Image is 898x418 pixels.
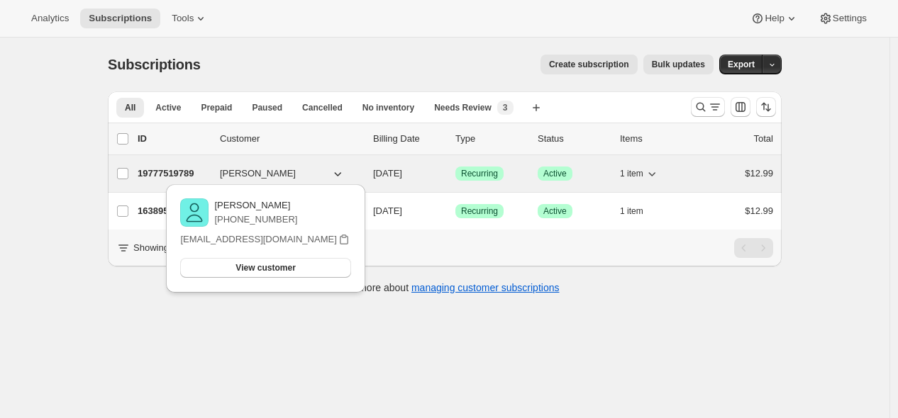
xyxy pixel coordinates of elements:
button: Export [719,55,763,74]
span: [PERSON_NAME] [220,166,296,181]
span: Needs Review [434,102,492,113]
span: Active [155,102,181,113]
p: Billing Date [373,132,444,146]
button: 1 item [620,164,659,183]
button: Settings [810,9,875,28]
p: 16389537965 [138,204,209,218]
span: Recurring [461,205,498,217]
button: Bulk updates [643,55,714,74]
span: Help [765,13,784,24]
button: Create subscription [541,55,638,74]
span: Subscriptions [89,13,152,24]
span: View customer [235,262,295,273]
button: Search and filter results [691,97,725,117]
span: Create subscription [549,59,629,70]
span: 3 [503,102,508,113]
span: $12.99 [745,205,773,216]
button: Create new view [525,98,548,118]
span: Active [543,205,567,217]
button: View customer [180,258,350,278]
p: Learn more about [331,281,560,295]
button: Customize table column order and visibility [731,97,750,117]
button: Tools [163,9,216,28]
p: [EMAIL_ADDRESS][DOMAIN_NAME] [180,232,336,247]
span: Tools [172,13,194,24]
img: variant image [180,198,209,227]
p: Status [538,132,609,146]
nav: Pagination [734,238,773,258]
span: Subscriptions [108,57,201,72]
div: Items [620,132,691,146]
span: No inventory [362,102,414,113]
span: 1 item [620,168,643,179]
span: Bulk updates [652,59,705,70]
div: 16389537965[PERSON_NAME][DATE]SuccessRecurringSuccessActive1 item$12.99 [138,201,773,221]
span: All [125,102,135,113]
span: 1 item [620,205,643,217]
span: Paused [252,102,282,113]
p: [PHONE_NUMBER] [214,213,297,227]
span: $12.99 [745,168,773,179]
span: Recurring [461,168,498,179]
span: Export [728,59,755,70]
span: [DATE] [373,168,402,179]
span: Analytics [31,13,69,24]
a: managing customer subscriptions [411,282,560,293]
p: Total [754,132,773,146]
button: 1 item [620,201,659,221]
button: [PERSON_NAME] [211,162,353,185]
div: Type [455,132,526,146]
span: [DATE] [373,205,402,216]
button: Analytics [23,9,77,28]
span: Cancelled [302,102,343,113]
span: Settings [833,13,867,24]
p: [PERSON_NAME] [214,198,297,213]
p: Showing 1 to 2 of 2 [133,241,212,255]
button: Subscriptions [80,9,160,28]
p: Customer [220,132,362,146]
div: IDCustomerBilling DateTypeStatusItemsTotal [138,132,773,146]
button: Help [742,9,806,28]
button: Sort the results [756,97,776,117]
div: 19777519789[PERSON_NAME][DATE]SuccessRecurringSuccessActive1 item$12.99 [138,164,773,183]
span: Active [543,168,567,179]
p: 19777519789 [138,166,209,181]
p: ID [138,132,209,146]
span: Prepaid [201,102,232,113]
